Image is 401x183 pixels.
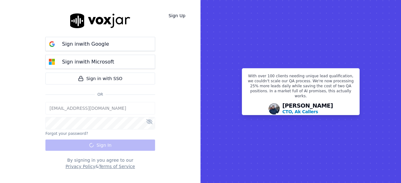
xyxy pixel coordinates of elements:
p: CTO, Ak Callers [282,109,318,115]
button: Forgot your password? [45,131,88,136]
button: Sign inwith Google [45,37,155,51]
a: Sign in with SSO [45,73,155,84]
span: Or [95,92,106,97]
p: Sign in with Microsoft [62,58,114,66]
button: Privacy Policy [65,163,95,170]
a: Sign Up [164,10,190,21]
p: With over 100 clients needing unique lead qualification, we couldn't scale our QA process. We're ... [246,74,356,101]
div: By signing in you agree to our & [45,157,155,170]
button: Sign inwith Microsoft [45,55,155,69]
input: Email [45,102,155,114]
button: Terms of Service [99,163,135,170]
img: microsoft Sign in button [46,56,58,68]
img: google Sign in button [46,38,58,50]
div: [PERSON_NAME] [282,103,333,115]
img: logo [70,13,130,28]
img: Avatar [268,103,280,114]
p: Sign in with Google [62,40,109,48]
